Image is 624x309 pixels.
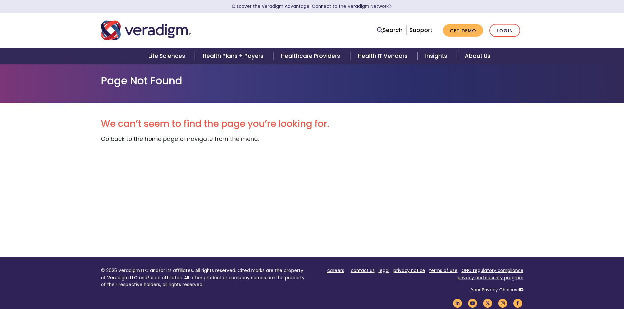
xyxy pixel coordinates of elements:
a: Health IT Vendors [350,48,417,64]
a: privacy notice [393,267,425,274]
a: Health Plans + Payers [195,48,273,64]
a: Support [409,26,432,34]
a: Get Demo [443,24,483,37]
a: Veradigm Instagram Link [497,300,508,306]
a: Veradigm LinkedIn Link [452,300,463,306]
a: terms of use [429,267,458,274]
a: Veradigm YouTube Link [467,300,478,306]
p: Go back to the home page or navigate from the menu. [101,135,523,144]
a: Insights [417,48,457,64]
a: Login [489,24,520,37]
a: Life Sciences [141,48,195,64]
a: Search [377,26,403,35]
a: Veradigm Facebook Link [512,300,523,306]
a: Healthcare Providers [273,48,350,64]
a: Discover the Veradigm Advantage: Connect to the Veradigm NetworkLearn More [232,3,392,9]
a: legal [379,267,389,274]
p: © 2025 Veradigm LLC and/or its affiliates. All rights reserved. Cited marks are the property of V... [101,267,307,288]
h2: We can’t seem to find the page you’re looking for. [101,118,523,129]
a: ONC regulatory compliance [462,267,523,274]
a: contact us [351,267,375,274]
a: careers [327,267,344,274]
span: Learn More [389,3,392,9]
a: Your Privacy Choices [471,287,517,293]
a: privacy and security program [458,275,523,281]
img: Veradigm logo [101,20,191,41]
a: About Us [457,48,498,64]
a: Veradigm Twitter Link [482,300,493,306]
h1: Page Not Found [101,75,523,87]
